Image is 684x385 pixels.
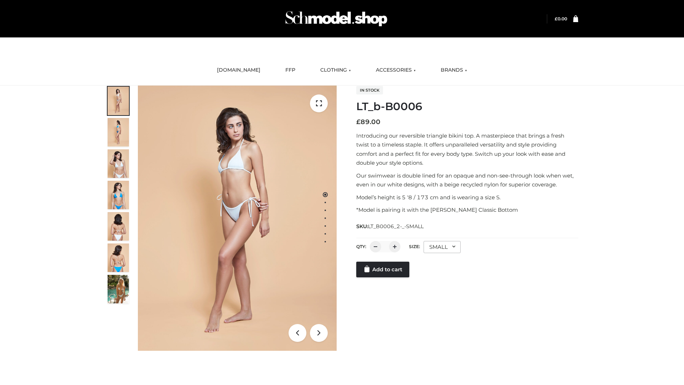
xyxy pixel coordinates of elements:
a: £0.00 [555,16,567,21]
img: ArielClassicBikiniTop_CloudNine_AzureSky_OW114ECO_7-scaled.jpg [108,212,129,241]
bdi: 89.00 [356,118,380,126]
img: ArielClassicBikiniTop_CloudNine_AzureSky_OW114ECO_8-scaled.jpg [108,243,129,272]
img: Arieltop_CloudNine_AzureSky2.jpg [108,275,129,303]
span: £ [555,16,558,21]
img: ArielClassicBikiniTop_CloudNine_AzureSky_OW114ECO_4-scaled.jpg [108,181,129,209]
bdi: 0.00 [555,16,567,21]
span: LT_B0006_2-_-SMALL [368,223,424,230]
a: ACCESSORIES [370,62,421,78]
img: ArielClassicBikiniTop_CloudNine_AzureSky_OW114ECO_1-scaled.jpg [108,87,129,115]
p: Our swimwear is double lined for an opaque and non-see-through look when wet, even in our white d... [356,171,578,189]
p: Model’s height is 5 ‘8 / 173 cm and is wearing a size S. [356,193,578,202]
span: In stock [356,86,383,94]
span: £ [356,118,361,126]
h1: LT_b-B0006 [356,100,578,113]
img: Schmodel Admin 964 [283,5,390,33]
img: ArielClassicBikiniTop_CloudNine_AzureSky_OW114ECO_2-scaled.jpg [108,118,129,147]
label: Size: [409,244,420,249]
a: [DOMAIN_NAME] [212,62,266,78]
a: CLOTHING [315,62,356,78]
a: BRANDS [435,62,472,78]
label: QTY: [356,244,366,249]
p: *Model is pairing it with the [PERSON_NAME] Classic Bottom [356,205,578,215]
img: ArielClassicBikiniTop_CloudNine_AzureSky_OW114ECO_3-scaled.jpg [108,149,129,178]
img: ArielClassicBikiniTop_CloudNine_AzureSky_OW114ECO_1 [138,86,337,351]
a: Add to cart [356,262,409,277]
div: SMALL [424,241,461,253]
span: SKU: [356,222,424,231]
p: Introducing our reversible triangle bikini top. A masterpiece that brings a fresh twist to a time... [356,131,578,168]
a: FFP [280,62,301,78]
